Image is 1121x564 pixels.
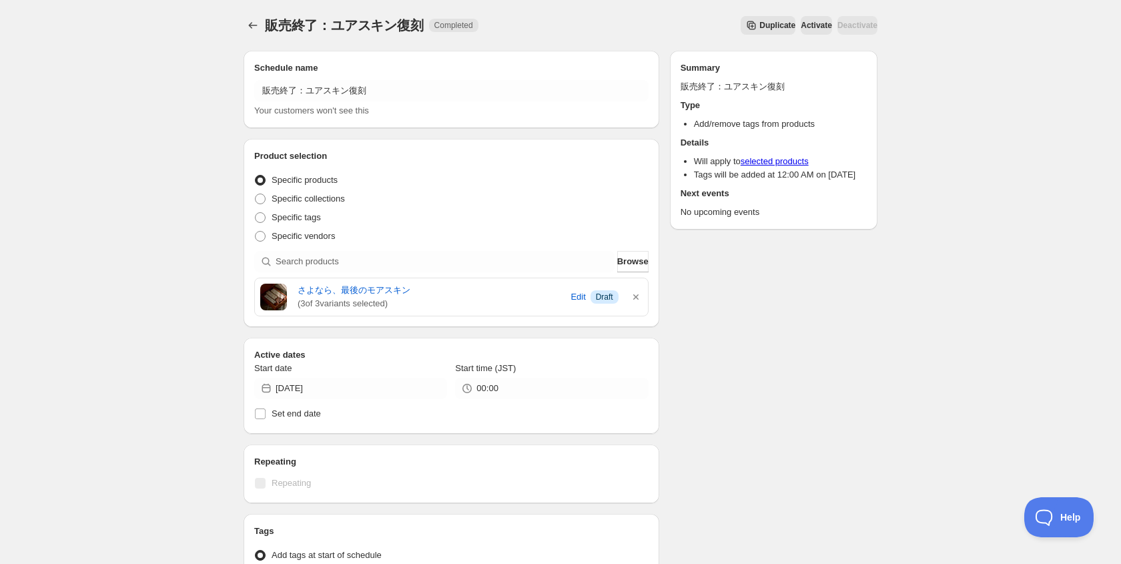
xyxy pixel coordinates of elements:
p: 販売終了：ユアスキン復刻 [681,80,867,93]
span: Duplicate [759,20,795,31]
h2: Product selection [254,150,649,163]
span: ( 3 of 3 variants selected) [298,297,567,310]
li: Will apply to [694,155,867,168]
button: Edit [569,286,588,308]
span: Browse [617,255,649,268]
button: Activate [801,16,832,35]
h2: Type [681,99,867,112]
a: さよなら、最後のモアスキン [298,284,567,297]
span: Specific vendors [272,231,335,241]
p: No upcoming events [681,206,867,219]
h2: Schedule name [254,61,649,75]
span: Activate [801,20,832,31]
iframe: Toggle Customer Support [1024,497,1094,537]
span: 販売終了：ユアスキン復刻 [265,18,424,33]
span: Your customers won't see this [254,105,369,115]
button: Schedules [244,16,262,35]
span: Repeating [272,478,311,488]
h2: Tags [254,525,649,538]
h2: Next events [681,187,867,200]
span: Set end date [272,408,321,418]
span: Edit [571,290,585,304]
h2: Repeating [254,455,649,469]
span: Start date [254,363,292,373]
span: Specific products [272,175,338,185]
h2: Active dates [254,348,649,362]
button: Secondary action label [741,16,795,35]
h2: Summary [681,61,867,75]
span: Completed [434,20,473,31]
span: Specific collections [272,194,345,204]
span: Start time (JST) [455,363,516,373]
input: Search products [276,251,615,272]
h2: Details [681,136,867,150]
span: Specific tags [272,212,321,222]
li: Tags will be added at 12:00 AM on [DATE] [694,168,867,182]
a: selected products [741,156,809,166]
span: Draft [596,292,613,302]
button: Browse [617,251,649,272]
li: Add/remove tags from products [694,117,867,131]
span: Add tags at start of schedule [272,550,382,560]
